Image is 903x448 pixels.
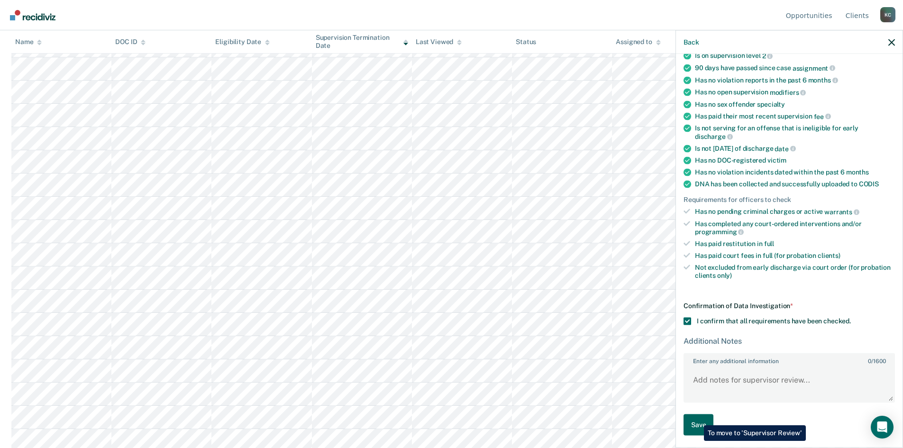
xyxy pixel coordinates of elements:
[859,180,879,188] span: CODIS
[684,337,895,346] div: Additional Notes
[15,38,42,46] div: Name
[868,358,885,365] span: / 1600
[695,52,895,60] div: Is on supervision level
[684,38,699,46] button: Back
[684,302,895,310] div: Confirmation of Data Investigation
[767,156,786,164] span: victim
[695,240,895,248] div: Has paid restitution in
[762,52,773,60] span: 2
[814,112,831,120] span: fee
[793,64,835,72] span: assignment
[416,38,462,46] div: Last Viewed
[695,219,895,236] div: Has completed any court-ordered interventions and/or
[115,38,146,46] div: DOC ID
[695,124,895,140] div: Is not serving for an offense that is ineligible for early
[818,251,840,259] span: clients)
[684,354,894,365] label: Enter any additional information
[695,168,895,176] div: Has no violation incidents dated within the past 6
[516,38,536,46] div: Status
[215,38,270,46] div: Eligibility Date
[717,271,732,279] span: only)
[616,38,660,46] div: Assigned to
[770,88,806,96] span: modifiers
[757,100,785,108] span: specialty
[846,168,869,176] span: months
[695,180,895,188] div: DNA has been collected and successfully uploaded to
[684,414,713,436] button: Save
[695,100,895,108] div: Has no sex offender
[695,228,744,236] span: programming
[695,88,895,97] div: Has no open supervision
[10,10,55,20] img: Recidiviz
[695,64,895,72] div: 90 days have passed since case
[316,34,408,50] div: Supervision Termination Date
[880,7,895,22] div: K C
[695,144,895,153] div: Is not [DATE] of discharge
[695,208,895,216] div: Has no pending criminal charges or active
[824,208,859,215] span: warrants
[697,317,851,325] span: I confirm that all requirements have been checked.
[775,145,795,152] span: date
[695,76,895,84] div: Has no violation reports in the past 6
[871,416,894,439] div: Open Intercom Messenger
[695,132,733,140] span: discharge
[695,112,895,120] div: Has paid their most recent supervision
[695,156,895,165] div: Has no DOC-registered
[684,196,895,204] div: Requirements for officers to check
[808,76,838,84] span: months
[764,240,774,247] span: full
[695,251,895,259] div: Has paid court fees in full (for probation
[695,263,895,279] div: Not excluded from early discharge via court order (for probation clients
[868,358,871,365] span: 0
[880,7,895,22] button: Profile dropdown button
